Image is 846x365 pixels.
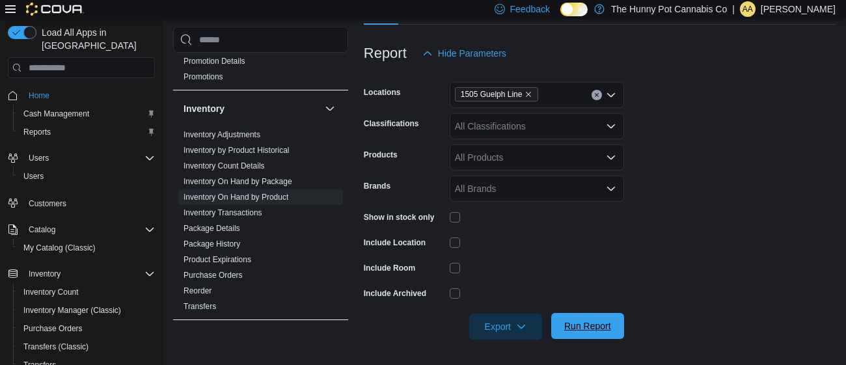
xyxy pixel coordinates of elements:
div: Andrew Appleton [740,1,756,17]
span: Package History [184,239,240,249]
a: My Catalog (Classic) [18,240,101,256]
span: Transfers (Classic) [18,339,155,355]
span: 1505 Guelph Line [455,87,539,101]
span: My Catalog (Classic) [18,240,155,256]
button: Reports [13,123,160,141]
button: Users [23,150,54,166]
label: Include Room [364,263,415,273]
label: Include Location [364,237,426,248]
a: Inventory Count Details [184,161,265,170]
a: Package Details [184,224,240,233]
span: Inventory Adjustments [184,129,260,140]
label: Locations [364,87,401,98]
span: Package Details [184,223,240,234]
span: Customers [29,198,66,209]
span: Home [29,90,49,101]
div: Inventory [173,127,348,319]
a: Product Expirations [184,255,251,264]
button: Users [13,167,160,185]
a: Inventory by Product Historical [184,146,290,155]
span: 1505 Guelph Line [461,88,523,101]
span: Inventory Count [18,284,155,300]
label: Products [364,150,398,160]
span: Dark Mode [560,16,561,17]
span: Inventory by Product Historical [184,145,290,155]
a: Promotions [184,72,223,81]
span: Purchase Orders [18,321,155,336]
span: Cash Management [23,109,89,119]
span: Feedback [510,3,550,16]
span: Product Expirations [184,254,251,265]
span: Load All Apps in [GEOGRAPHIC_DATA] [36,26,155,52]
label: Include Archived [364,288,426,299]
a: Inventory Transactions [184,208,262,217]
button: Cash Management [13,105,160,123]
button: My Catalog (Classic) [13,239,160,257]
span: Users [23,171,44,182]
span: Users [29,153,49,163]
a: Package History [184,239,240,249]
span: Transfers [184,301,216,312]
h3: Inventory [184,102,225,115]
span: Home [23,87,155,103]
span: Promotion Details [184,56,245,66]
a: Home [23,88,55,103]
button: Remove 1505 Guelph Line from selection in this group [525,90,532,98]
span: Users [23,150,155,166]
button: Catalog [3,221,160,239]
a: Reports [18,124,56,140]
p: | [732,1,735,17]
button: Inventory [322,101,338,116]
a: Transfers [184,302,216,311]
span: Promotions [184,72,223,82]
span: Reports [18,124,155,140]
span: Inventory [29,269,61,279]
span: Inventory Count [23,287,79,297]
span: Customers [23,195,155,211]
span: Inventory Manager (Classic) [23,305,121,316]
a: Purchase Orders [184,271,243,280]
a: Users [18,169,49,184]
button: Inventory Manager (Classic) [13,301,160,319]
span: AA [743,1,753,17]
a: Inventory Count [18,284,84,300]
button: Inventory Count [13,283,160,301]
p: [PERSON_NAME] [761,1,836,17]
button: Customers [3,193,160,212]
span: Inventory [23,266,155,282]
a: Promotion Details [184,57,245,66]
label: Brands [364,181,390,191]
button: Hide Parameters [417,40,512,66]
button: Inventory [3,265,160,283]
button: Export [469,314,542,340]
span: Hide Parameters [438,47,506,60]
button: Inventory [184,102,320,115]
span: Run Report [564,319,611,332]
span: Inventory On Hand by Package [184,176,292,187]
span: My Catalog (Classic) [23,243,96,253]
input: Dark Mode [560,3,588,16]
span: Inventory Manager (Classic) [18,303,155,318]
span: Catalog [29,224,55,235]
a: Inventory On Hand by Product [184,193,288,202]
h3: Report [364,46,407,61]
img: Cova [26,3,84,16]
a: Transfers (Classic) [18,339,94,355]
a: Purchase Orders [18,321,88,336]
span: Reports [23,127,51,137]
button: Transfers (Classic) [13,338,160,356]
a: Inventory Adjustments [184,130,260,139]
button: Open list of options [606,152,616,163]
label: Classifications [364,118,419,129]
button: Open list of options [606,90,616,100]
span: Purchase Orders [23,323,83,334]
span: Inventory On Hand by Product [184,192,288,202]
a: Inventory On Hand by Package [184,177,292,186]
span: Users [18,169,155,184]
a: Reorder [184,286,211,295]
button: Open list of options [606,183,616,194]
a: Customers [23,196,72,211]
span: Purchase Orders [184,270,243,280]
